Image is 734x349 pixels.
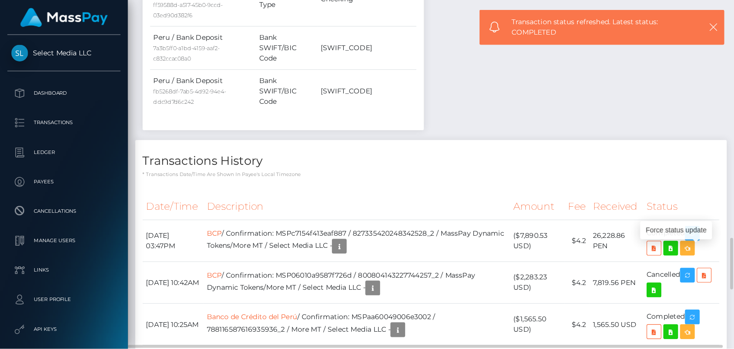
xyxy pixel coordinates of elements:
p: * Transactions date/time are shown in payee's local timezone [126,150,633,157]
a: Banco de Crédito del Perú [182,275,261,283]
a: Links [6,227,106,249]
th: Received [519,170,566,194]
th: Status [566,170,633,194]
a: Ledger [6,123,106,145]
th: Date/Time [126,170,179,194]
small: fb5268df-7ab5-4d92-94e4-ddc9d7d6c242 [135,77,199,93]
td: [DATE] 03:47PM [126,194,179,231]
th: Description [179,170,448,194]
span: Select Media LLC [6,43,106,51]
p: User Profile [10,257,103,270]
a: API Keys [6,279,106,301]
p: Cancellations [10,179,103,192]
a: BCP [182,202,195,209]
td: Cancelled [566,231,633,267]
td: ($7,890.53 USD) [449,194,497,231]
td: $4.2 [497,194,519,231]
p: Dashboard [10,76,103,89]
td: Bank SWIFT/BIC Code [225,61,280,99]
h4: Transactions History [126,134,633,149]
a: Dashboard [6,71,106,93]
th: Fee [497,170,519,194]
td: 7,819.56 PEN [519,231,566,267]
a: Cancellations [6,175,106,197]
td: Peru / Bank Deposit [132,61,225,99]
p: API Keys [10,283,103,296]
a: Payees [6,149,106,171]
td: [SWIFT_CODE] [279,61,366,99]
span: Transaction status refreshed. Latest status: COMPLETED [450,15,609,33]
img: Select Media LLC [10,39,25,54]
td: Completed [566,267,633,304]
td: / Confirmation: MSP06010a9587f726d / 800804143227744257_2 / MassPay Dynamic Tokens/More MT / Sele... [179,231,448,267]
td: Peru / Bank Deposit [132,23,225,61]
td: ($1,565.50 USD) [449,267,497,304]
img: MassPay Logo [18,7,95,24]
a: Transactions [6,97,106,119]
td: [SWIFT_CODE] [279,23,366,61]
td: $4.2 [497,267,519,304]
td: [DATE] 10:42AM [126,231,179,267]
a: BCP [182,238,195,246]
a: Manage Users [6,201,106,223]
td: $4.2 [497,231,519,267]
td: / Confirmation: MSPaa60049006e3002 / 788116587616935936_2 / More MT / Select Media LLC - [179,267,448,304]
p: Ledger [10,128,103,141]
small: ff59588d-a517-45b0-9ccd-03ed90d382f6 [135,1,196,16]
p: Links [10,231,103,244]
a: User Profile [6,253,106,275]
p: Payees [10,154,103,166]
td: ($2,283.23 USD) [449,231,497,267]
div: Force status update [563,195,627,211]
td: Bank SWIFT/BIC Code [225,23,280,61]
p: Transactions [10,102,103,115]
td: [DATE] 10:25AM [126,267,179,304]
th: Amount [449,170,497,194]
td: 26,228.86 PEN [519,194,566,231]
td: / Confirmation: MSPc7154f413eaf887 / 827335420248342528_2 / MassPay Dynamic Tokens/More MT / Sele... [179,194,448,231]
p: Manage Users [10,205,103,218]
small: 7a3b5ff0-a1bd-4159-aaf2-c832ccac08a0 [135,39,193,54]
td: 1,565.50 USD [519,267,566,304]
